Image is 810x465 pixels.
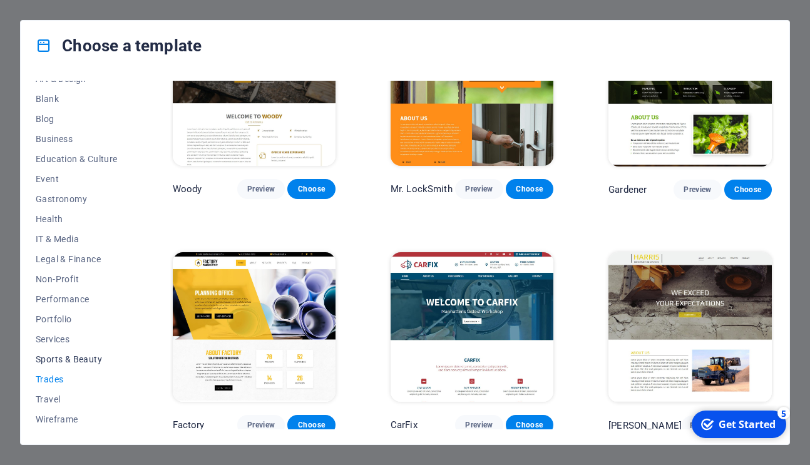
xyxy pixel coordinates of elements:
[455,415,503,435] button: Preview
[682,416,725,436] button: Preview
[36,289,118,309] button: Performance
[36,194,118,204] span: Gastronomy
[297,184,325,194] span: Choose
[36,154,118,164] span: Education & Culture
[36,274,118,284] span: Non-Profit
[36,234,118,244] span: IT & Media
[391,183,453,195] p: Mr. LockSmith
[36,409,118,429] button: Wireframe
[173,252,336,402] img: Factory
[36,129,118,149] button: Business
[506,179,553,199] button: Choose
[173,16,336,166] img: Woody
[391,419,418,431] p: CarFix
[34,12,91,26] div: Get Started
[36,249,118,269] button: Legal & Finance
[608,16,772,166] img: Gardener
[36,354,118,364] span: Sports & Beauty
[36,414,118,424] span: Wireframe
[287,179,335,199] button: Choose
[455,179,503,199] button: Preview
[36,134,118,144] span: Business
[36,349,118,369] button: Sports & Beauty
[247,420,275,430] span: Preview
[465,184,493,194] span: Preview
[297,420,325,430] span: Choose
[36,369,118,389] button: Trades
[93,1,105,14] div: 5
[237,415,285,435] button: Preview
[36,269,118,289] button: Non-Profit
[36,189,118,209] button: Gastronomy
[36,169,118,189] button: Event
[734,185,762,195] span: Choose
[391,252,553,402] img: CarFix
[7,5,101,33] div: Get Started 5 items remaining, 0% complete
[36,174,118,184] span: Event
[465,420,493,430] span: Preview
[173,183,202,195] p: Woody
[674,180,721,200] button: Preview
[36,374,118,384] span: Trades
[36,229,118,249] button: IT & Media
[36,294,118,304] span: Performance
[608,252,772,402] img: Harris
[36,214,118,224] span: Health
[36,329,118,349] button: Services
[36,89,118,109] button: Blank
[36,334,118,344] span: Services
[36,389,118,409] button: Travel
[36,36,202,56] h4: Choose a template
[36,114,118,124] span: Blog
[608,419,682,432] p: [PERSON_NAME]
[36,209,118,229] button: Health
[724,180,772,200] button: Choose
[516,420,543,430] span: Choose
[287,415,335,435] button: Choose
[391,16,553,166] img: Mr. LockSmith
[173,419,205,431] p: Factory
[36,254,118,264] span: Legal & Finance
[506,415,553,435] button: Choose
[36,394,118,404] span: Travel
[516,184,543,194] span: Choose
[237,179,285,199] button: Preview
[36,94,118,104] span: Blank
[36,109,118,129] button: Blog
[608,183,647,196] p: Gardener
[36,314,118,324] span: Portfolio
[247,184,275,194] span: Preview
[684,185,711,195] span: Preview
[36,309,118,329] button: Portfolio
[36,149,118,169] button: Education & Culture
